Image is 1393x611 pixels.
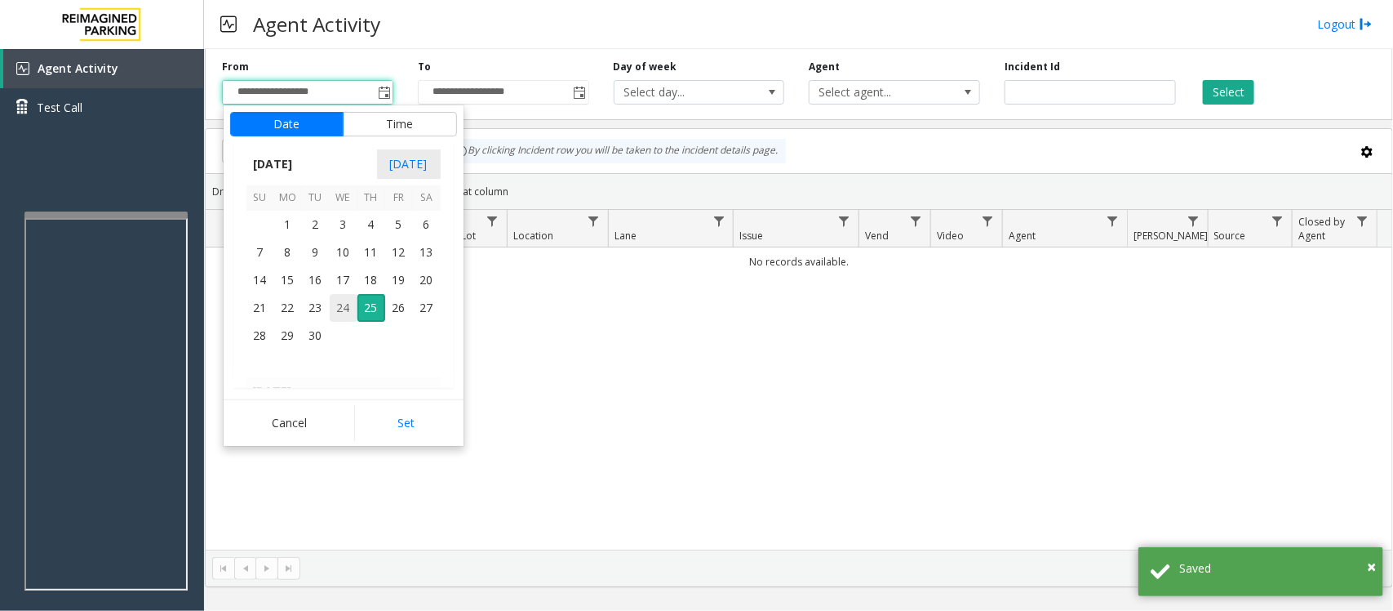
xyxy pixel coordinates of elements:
[413,294,441,322] td: Saturday, September 27, 2025
[413,185,441,211] th: Sa
[354,405,457,441] button: Set
[1133,229,1208,243] span: [PERSON_NAME]
[385,266,413,294] span: 19
[977,210,999,232] a: Video Filter Menu
[1267,210,1289,232] a: Source Filter Menu
[206,210,1392,550] div: Data table
[274,211,302,239] span: 1
[357,239,385,266] span: 11
[1360,16,1373,33] img: logout
[357,185,385,211] th: Th
[222,60,249,74] label: From
[513,229,553,243] span: Location
[810,81,945,104] span: Select agent...
[385,211,413,239] span: 5
[614,229,637,243] span: Lane
[330,294,357,322] td: Wednesday, September 24, 2025
[246,294,274,322] span: 21
[413,266,441,294] span: 20
[343,112,457,136] button: Time tab
[1214,229,1246,243] span: Source
[385,294,413,322] span: 26
[570,81,588,104] span: Toggle popup
[302,294,330,322] td: Tuesday, September 23, 2025
[274,266,302,294] span: 15
[1317,16,1373,33] a: Logout
[302,239,330,266] td: Tuesday, September 9, 2025
[413,294,441,322] span: 27
[330,239,357,266] td: Wednesday, September 10, 2025
[446,139,786,163] div: By clicking Incident row you will be taken to the incident details page.
[708,210,730,232] a: Lane Filter Menu
[385,185,413,211] th: Fr
[246,185,274,211] th: Su
[246,294,274,322] td: Sunday, September 21, 2025
[274,185,302,211] th: Mo
[385,294,413,322] td: Friday, September 26, 2025
[302,266,330,294] td: Tuesday, September 16, 2025
[418,60,431,74] label: To
[245,4,388,44] h3: Agent Activity
[274,294,302,322] span: 22
[246,377,441,405] th: [DATE]
[274,322,302,350] span: 29
[274,294,302,322] td: Monday, September 22, 2025
[1367,555,1376,578] span: ×
[330,211,357,239] td: Wednesday, September 3, 2025
[413,211,441,239] td: Saturday, September 6, 2025
[937,229,964,243] span: Video
[413,211,441,239] span: 6
[481,210,504,232] a: Lot Filter Menu
[1367,555,1376,579] button: Close
[246,322,274,350] td: Sunday, September 28, 2025
[357,294,385,322] span: 25
[413,239,441,266] span: 13
[246,239,274,266] span: 7
[330,266,357,294] span: 17
[246,152,300,176] span: [DATE]
[413,239,441,266] td: Saturday, September 13, 2025
[583,210,605,232] a: Location Filter Menu
[302,266,330,294] span: 16
[3,49,204,88] a: Agent Activity
[330,294,357,322] span: 24
[274,239,302,266] span: 8
[302,239,330,266] span: 9
[302,322,330,350] td: Tuesday, September 30, 2025
[461,229,476,243] span: Lot
[905,210,927,232] a: Vend Filter Menu
[220,4,237,44] img: pageIcon
[302,211,330,239] span: 2
[274,266,302,294] td: Monday, September 15, 2025
[357,211,385,239] td: Thursday, September 4, 2025
[330,211,357,239] span: 3
[1102,210,1124,232] a: Agent Filter Menu
[206,248,1392,276] td: No records available.
[357,266,385,294] span: 18
[377,149,441,179] span: [DATE]
[357,294,385,322] td: Thursday, September 25, 2025
[833,210,855,232] a: Issue Filter Menu
[310,562,1376,576] kendo-pager-info: 0 - 0 of 0 items
[302,322,330,350] span: 30
[246,266,274,294] td: Sunday, September 14, 2025
[38,60,118,76] span: Agent Activity
[302,185,330,211] th: Tu
[865,229,889,243] span: Vend
[330,266,357,294] td: Wednesday, September 17, 2025
[206,177,1392,206] div: Drag a column header and drop it here to group by that column
[1009,229,1036,243] span: Agent
[385,211,413,239] td: Friday, September 5, 2025
[302,294,330,322] span: 23
[246,322,274,350] span: 28
[1298,215,1345,243] span: Closed by Agent
[330,185,357,211] th: We
[230,405,350,441] button: Cancel
[385,239,413,266] span: 12
[16,62,29,75] img: 'icon'
[614,60,677,74] label: Day of week
[1179,560,1371,577] div: Saved
[1005,60,1060,74] label: Incident Id
[246,239,274,266] td: Sunday, September 7, 2025
[1351,210,1373,232] a: Closed by Agent Filter Menu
